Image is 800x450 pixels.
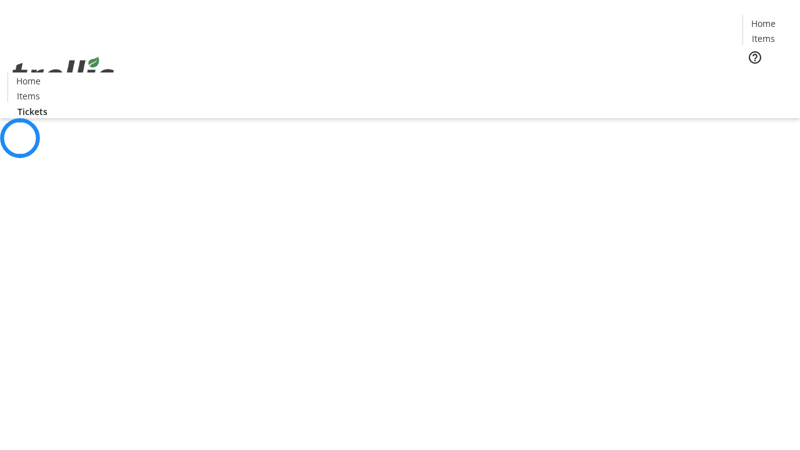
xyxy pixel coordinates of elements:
span: Items [752,32,775,45]
a: Home [8,74,48,87]
button: Help [742,45,767,70]
span: Items [17,89,40,102]
img: Orient E2E Organization DpnduCXZIO's Logo [7,43,119,106]
a: Items [743,32,783,45]
span: Tickets [752,72,782,86]
a: Tickets [742,72,792,86]
span: Home [751,17,776,30]
a: Items [8,89,48,102]
span: Home [16,74,41,87]
span: Tickets [17,105,47,118]
a: Home [743,17,783,30]
a: Tickets [7,105,57,118]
